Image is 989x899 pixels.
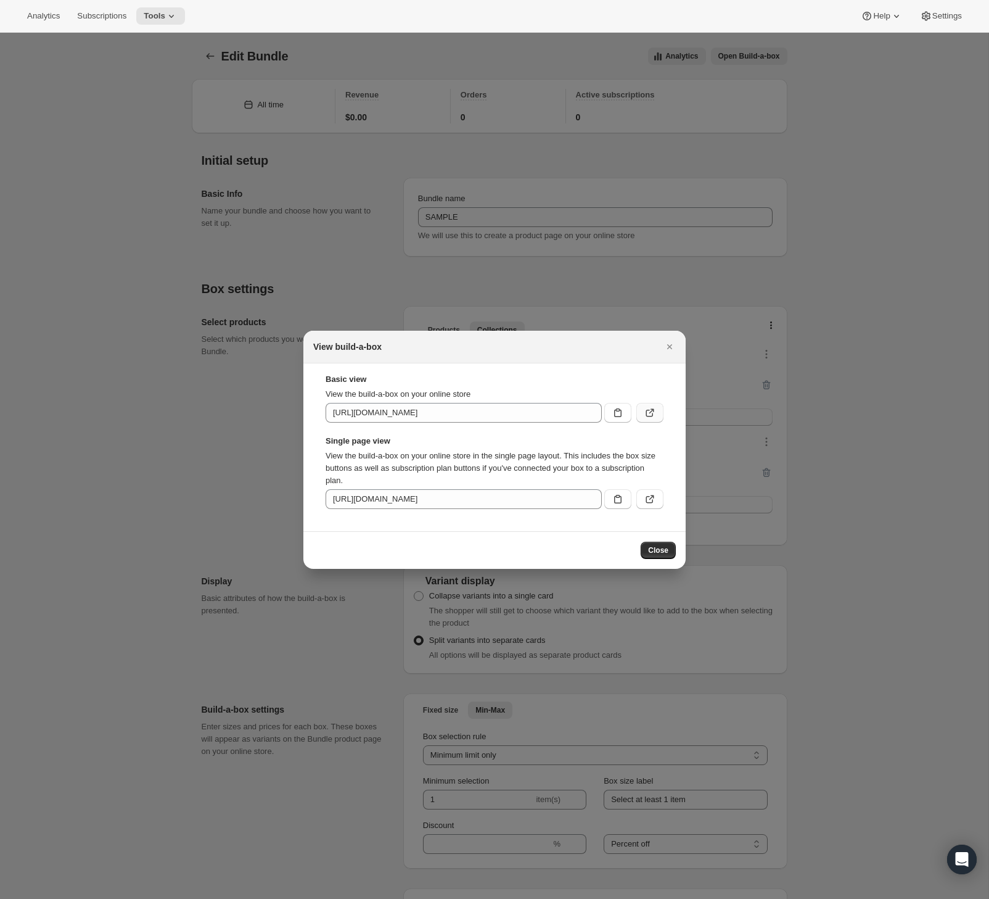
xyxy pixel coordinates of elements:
[27,11,60,21] span: Analytics
[648,545,668,555] span: Close
[313,341,382,353] h2: View build-a-box
[947,845,977,874] div: Open Intercom Messenger
[20,7,67,25] button: Analytics
[661,338,678,355] button: Close
[136,7,185,25] button: Tools
[641,542,676,559] button: Close
[913,7,969,25] button: Settings
[77,11,126,21] span: Subscriptions
[70,7,134,25] button: Subscriptions
[144,11,165,21] span: Tools
[326,435,663,447] strong: Single page view
[326,450,663,487] p: View the build-a-box on your online store in the single page layout. This includes the box size b...
[326,373,663,386] strong: Basic view
[932,11,962,21] span: Settings
[326,388,663,400] p: View the build-a-box on your online store
[873,11,890,21] span: Help
[853,7,909,25] button: Help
